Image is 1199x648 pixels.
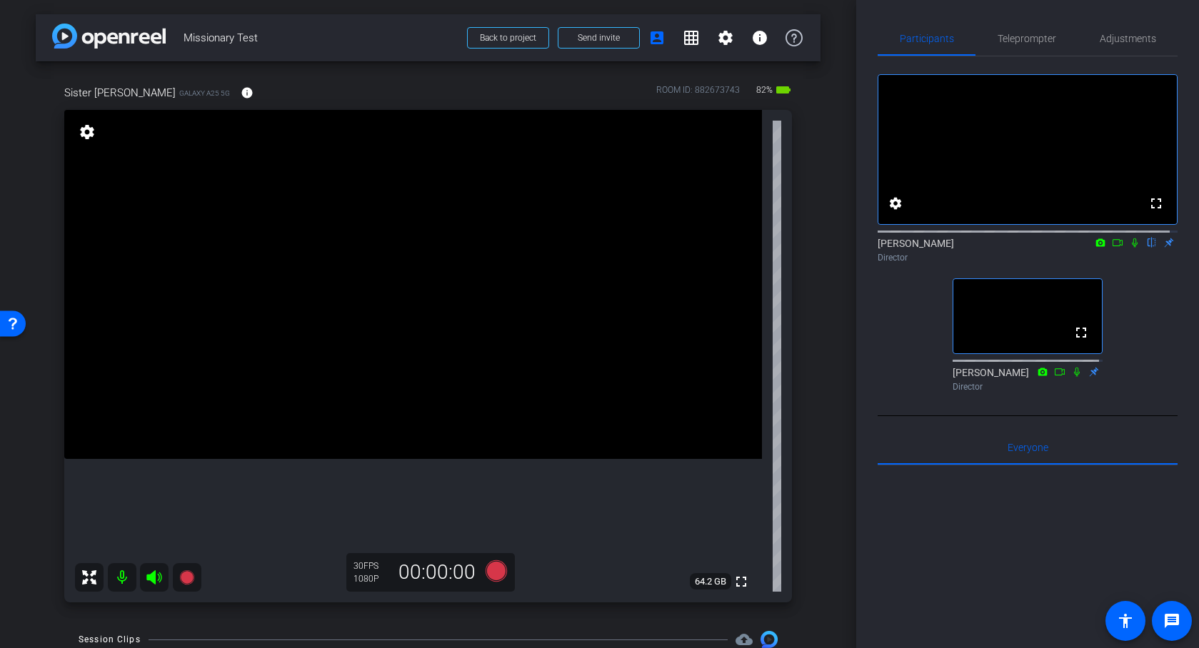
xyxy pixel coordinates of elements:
[1100,34,1156,44] span: Adjustments
[79,632,141,647] div: Session Clips
[751,29,768,46] mat-icon: info
[717,29,734,46] mat-icon: settings
[953,380,1103,393] div: Director
[389,560,485,584] div: 00:00:00
[363,561,378,571] span: FPS
[998,34,1056,44] span: Teleprompter
[736,631,753,648] span: Destinations for your clips
[1008,442,1048,452] span: Everyone
[887,195,904,212] mat-icon: settings
[77,123,97,141] mat-icon: settings
[775,81,792,98] mat-icon: battery_std
[656,83,740,104] div: ROOM ID: 882673743
[1143,236,1160,248] mat-icon: flip
[353,573,389,584] div: 1080P
[878,236,1178,264] div: [PERSON_NAME]
[179,88,230,98] span: Galaxy A25 5G
[578,32,620,44] span: Send invite
[878,251,1178,264] div: Director
[353,560,389,572] div: 30
[64,85,176,101] span: Sister [PERSON_NAME]
[953,365,1103,393] div: [PERSON_NAME]
[1073,324,1090,341] mat-icon: fullscreen
[241,86,254,99] mat-icon: info
[754,79,775,101] span: 82%
[184,24,458,52] span: Missionary Test
[480,33,536,43] span: Back to project
[467,27,549,49] button: Back to project
[1117,612,1134,629] mat-icon: accessibility
[52,24,166,49] img: app-logo
[648,29,666,46] mat-icon: account_box
[761,631,778,648] img: Session clips
[683,29,700,46] mat-icon: grid_on
[736,631,753,648] mat-icon: cloud_upload
[733,573,750,590] mat-icon: fullscreen
[1148,195,1165,212] mat-icon: fullscreen
[690,573,731,590] span: 64.2 GB
[558,27,640,49] button: Send invite
[900,34,954,44] span: Participants
[1163,612,1180,629] mat-icon: message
